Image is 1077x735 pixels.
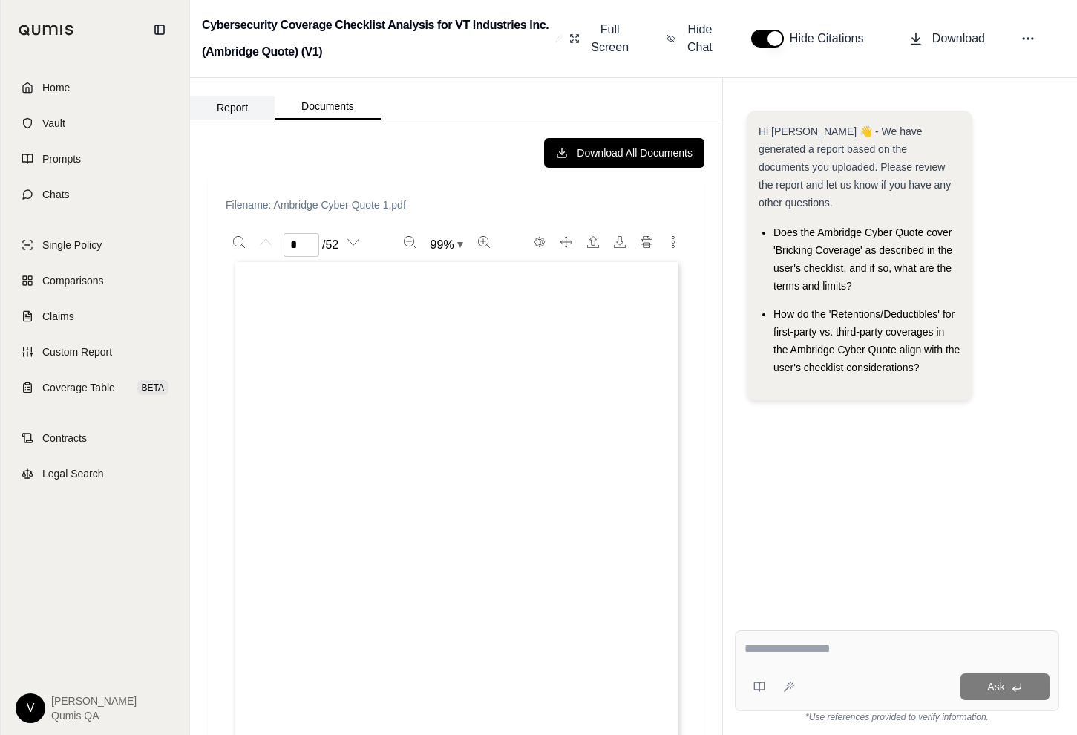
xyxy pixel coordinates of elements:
[19,24,74,36] img: Qumis Logo
[341,230,365,254] button: Next page
[51,708,137,723] span: Qumis QA
[10,143,180,175] a: Prompts
[412,436,511,455] span: cyber secure
[42,344,112,359] span: Custom Report
[10,71,180,104] a: Home
[581,230,605,254] button: Open file
[641,278,649,293] span: e
[275,94,381,120] button: Documents
[790,30,873,48] span: Hide Citations
[16,693,45,723] div: V
[10,264,180,297] a: Comparisons
[563,15,637,62] button: Full Screen
[42,466,104,481] span: Legal Search
[42,116,65,131] span: Vault
[10,107,180,140] a: Vault
[10,229,180,261] a: Single Policy
[589,21,631,56] span: Full Screen
[10,457,180,490] a: Legal Search
[398,230,422,254] button: Zoom out
[425,233,469,257] button: Zoom document
[190,96,275,120] button: Report
[635,230,658,254] button: Print
[661,15,721,62] button: Hide Chat
[528,230,551,254] button: Switch to the dark theme
[226,197,687,212] p: Filename: Ambridge Cyber Quote 1.pdf
[254,230,278,254] button: Previous page
[137,380,168,395] span: BETA
[322,236,338,254] span: / 52
[544,138,704,168] button: Download All Documents
[202,12,549,65] h2: Cybersecurity Coverage Checklist Analysis for VT Industries Inc. (Ambridge Quote) (V1)
[903,24,991,53] button: Download
[10,371,180,404] a: Coverage TableBETA
[431,236,454,254] span: 99 %
[42,431,87,445] span: Contracts
[227,230,251,254] button: Search
[148,18,171,42] button: Collapse sidebar
[608,230,632,254] button: Download
[374,676,528,696] span: VT Industries Inc
[10,300,180,333] a: Claims
[10,178,180,211] a: Chats
[284,233,319,257] input: Enter a page number
[42,380,115,395] span: Coverage Table
[560,278,641,293] span: Cyber Secur
[773,308,960,373] span: How do the 'Retentions/Deductibles' for first-party vs. third-party coverages in the Ambridge Cyb...
[42,187,70,202] span: Chats
[472,230,496,254] button: Zoom in
[554,230,578,254] button: Full screen
[932,30,985,48] span: Download
[661,230,685,254] button: More actions
[42,238,102,252] span: Single Policy
[377,399,546,418] span: bridging the gap with
[10,422,180,454] a: Contracts
[42,151,81,166] span: Prompts
[987,681,1004,693] span: Ask
[960,673,1050,700] button: Ask
[42,273,103,288] span: Comparisons
[51,693,137,708] span: [PERSON_NAME]
[10,336,180,368] a: Custom Report
[404,708,494,725] span: your quote
[773,226,952,292] span: Does the Ambridge Cyber Quote cover 'Bricking Coverage' as described in the user's checklist, and...
[759,125,951,209] span: Hi [PERSON_NAME] 👋 - We have generated a report based on the documents you uploaded. Please revie...
[42,80,70,95] span: Home
[42,309,74,324] span: Claims
[684,21,716,56] span: Hide Chat
[735,711,1059,723] div: *Use references provided to verify information.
